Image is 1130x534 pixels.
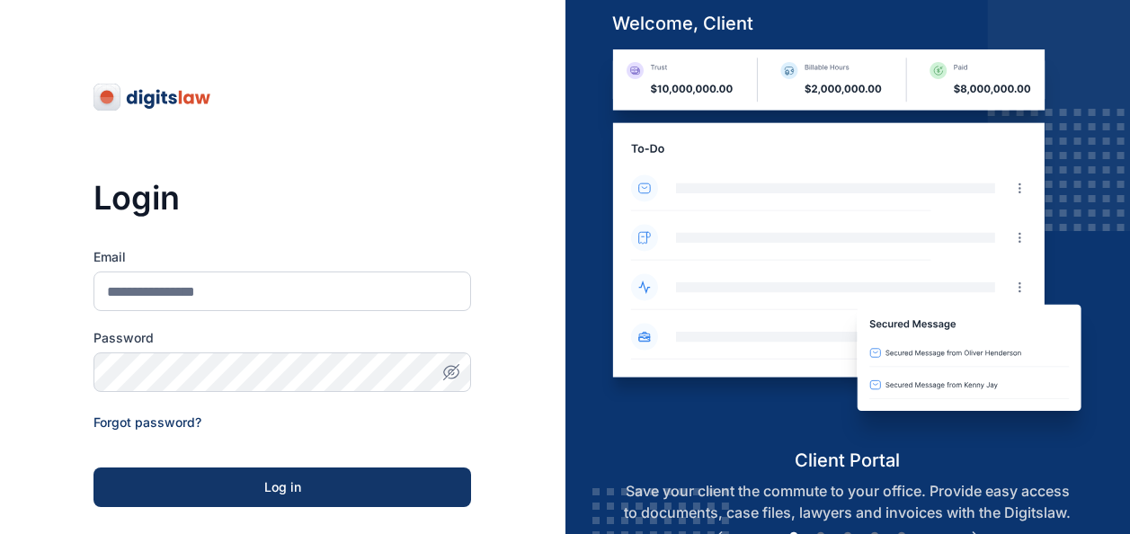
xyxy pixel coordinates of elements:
[93,83,212,111] img: digitslaw-logo
[598,11,1097,36] h5: welcome, client
[122,478,442,496] div: Log in
[598,448,1097,473] h5: client portal
[93,180,471,216] h3: Login
[93,329,471,347] label: Password
[93,414,201,430] a: Forgot password?
[93,248,471,266] label: Email
[93,467,471,507] button: Log in
[598,49,1097,448] img: client-portal
[598,480,1097,523] p: Save your client the commute to your office. Provide easy access to documents, case files, lawyer...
